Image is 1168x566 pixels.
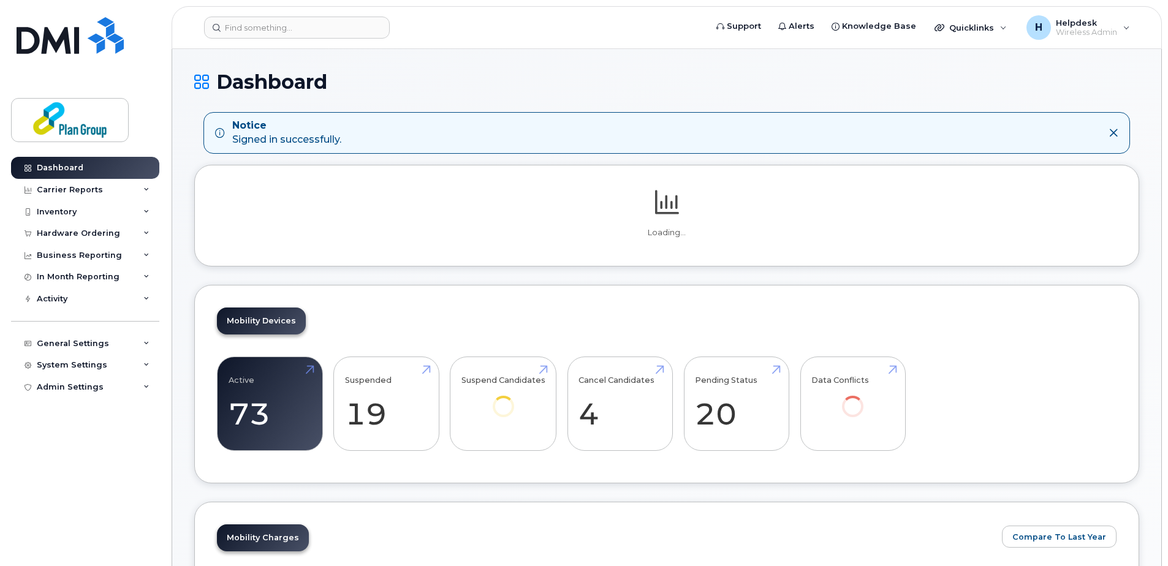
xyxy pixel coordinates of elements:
a: Pending Status 20 [695,363,778,444]
strong: Notice [232,119,341,133]
a: Suspend Candidates [461,363,545,434]
a: Mobility Charges [217,524,309,551]
a: Active 73 [229,363,311,444]
a: Data Conflicts [811,363,894,434]
a: Mobility Devices [217,308,306,334]
span: Compare To Last Year [1012,531,1106,543]
a: Cancel Candidates 4 [578,363,661,444]
p: Loading... [217,227,1117,238]
h1: Dashboard [194,71,1139,92]
div: Signed in successfully. [232,119,341,147]
button: Compare To Last Year [1002,526,1117,548]
a: Suspended 19 [345,363,428,444]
